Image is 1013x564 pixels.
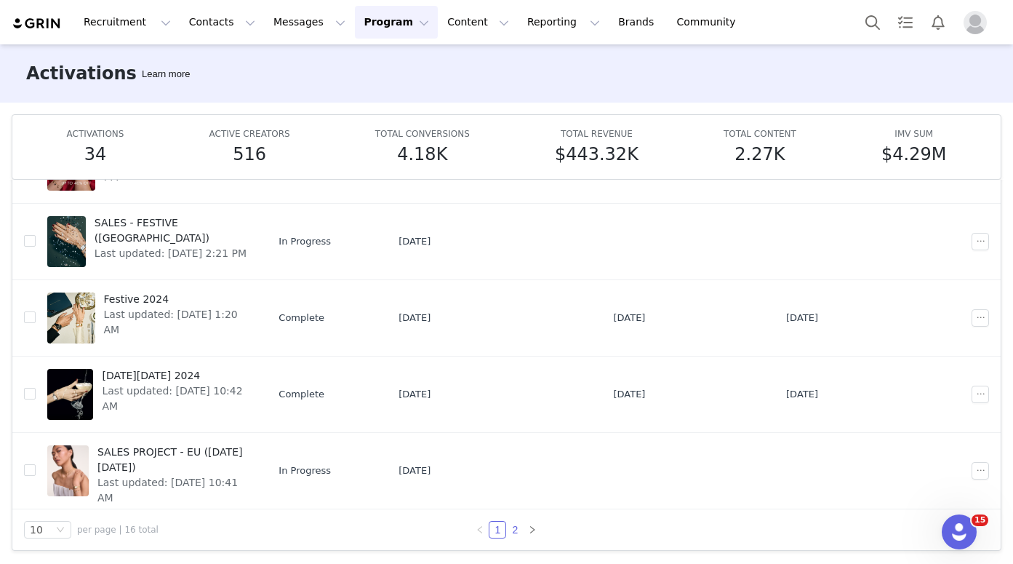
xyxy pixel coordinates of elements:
span: TOTAL CONVERSIONS [375,129,470,139]
span: ACTIVATIONS [67,129,124,139]
li: 1 [489,521,506,539]
a: Brands [609,6,667,39]
a: 1 [489,522,505,538]
h5: $4.29M [881,141,946,167]
a: SALES - FESTIVE ([GEOGRAPHIC_DATA])Last updated: [DATE] 2:21 PM [47,213,255,271]
span: Last updated: [DATE] 1:20 AM [104,307,247,338]
li: Next Page [524,521,541,539]
span: [DATE] [613,387,645,402]
span: Complete [279,311,324,325]
button: Program [355,6,438,39]
span: TOTAL REVENUE [561,129,633,139]
button: Contacts [180,6,264,39]
button: Content [439,6,518,39]
a: SALES PROJECT - EU ([DATE][DATE])Last updated: [DATE] 10:41 AM [47,442,255,500]
span: In Progress [279,464,331,478]
span: [DATE] [399,464,431,478]
span: [DATE] [786,311,818,325]
h5: $443.32K [555,141,638,167]
span: [DATE] [399,234,431,249]
div: Tooltip anchor [139,67,193,82]
span: SALES PROJECT - EU ([DATE][DATE]) [97,445,247,475]
span: [DATE] [613,311,645,325]
span: ACTIVE CREATORS [209,129,290,139]
span: 15 [972,515,988,526]
a: 2 [507,522,523,538]
button: Profile [955,11,1001,34]
li: Previous Page [471,521,489,539]
span: per page | 16 total [77,523,159,536]
span: Last updated: [DATE] 2:21 PM [95,246,247,261]
iframe: Intercom live chat [942,515,977,549]
button: Search [857,6,889,39]
span: [DATE][DATE] 2024 [102,368,247,384]
a: Festive 2024Last updated: [DATE] 1:20 AM [47,289,255,347]
h3: Activations [26,60,137,87]
span: Complete [279,387,324,402]
button: Notifications [922,6,954,39]
span: TOTAL CONTENT [724,129,796,139]
span: SALES - FESTIVE ([GEOGRAPHIC_DATA]) [95,215,247,246]
div: 10 [30,522,43,538]
a: Community [668,6,751,39]
span: Last updated: [DATE] 10:41 AM [97,475,247,506]
h5: 34 [84,141,107,167]
button: Reporting [518,6,609,39]
i: icon: left [476,525,484,534]
h5: 2.27K [734,141,785,167]
button: Messages [265,6,354,39]
i: icon: right [528,525,537,534]
a: [DATE][DATE] 2024Last updated: [DATE] 10:42 AM [47,365,255,424]
img: grin logo [12,17,63,31]
h5: 4.18K [397,141,447,167]
button: Recruitment [75,6,180,39]
a: Tasks [889,6,921,39]
i: icon: down [56,525,65,536]
span: IMV SUM [894,129,933,139]
h5: 516 [233,141,266,167]
span: Last updated: [DATE] 10:42 AM [102,384,247,414]
img: placeholder-profile.jpg [964,11,987,34]
span: Festive 2024 [104,292,247,307]
span: In Progress [279,234,331,249]
li: 2 [506,521,524,539]
span: [DATE] [399,387,431,402]
span: [DATE] [399,311,431,325]
span: [DATE] [786,387,818,402]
